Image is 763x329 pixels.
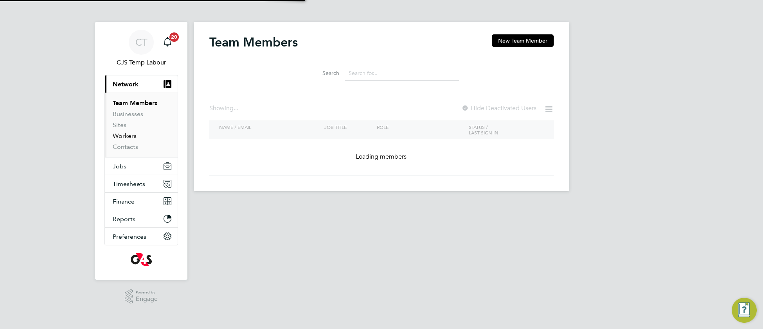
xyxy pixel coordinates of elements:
[113,143,138,150] a: Contacts
[105,175,178,192] button: Timesheets
[105,210,178,227] button: Reports
[113,121,126,129] a: Sites
[104,30,178,67] a: CTCJS Temp Labour
[113,215,135,223] span: Reports
[104,253,178,266] a: Go to home page
[234,104,238,112] span: ...
[136,289,158,296] span: Powered by
[461,104,536,112] label: Hide Deactivated Users
[169,32,179,42] span: 20
[209,34,298,50] h2: Team Members
[95,22,187,280] nav: Main navigation
[105,157,178,175] button: Jobs
[304,70,339,77] label: Search
[209,104,240,113] div: Showing
[492,34,554,47] button: New Team Member
[113,233,146,240] span: Preferences
[113,132,137,139] a: Workers
[135,37,148,47] span: CT
[113,110,143,118] a: Businesses
[113,80,139,88] span: Network
[113,180,145,188] span: Timesheets
[113,198,135,205] span: Finance
[136,296,158,302] span: Engage
[104,58,178,67] span: CJS Temp Labour
[105,75,178,93] button: Network
[345,66,459,81] input: Search for...
[160,30,175,55] a: 20
[105,228,178,245] button: Preferences
[113,99,157,107] a: Team Members
[732,298,757,323] button: Engage Resource Center
[113,163,126,170] span: Jobs
[131,253,152,266] img: g4s-logo-retina.png
[105,93,178,157] div: Network
[105,193,178,210] button: Finance
[125,289,158,304] a: Powered byEngage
